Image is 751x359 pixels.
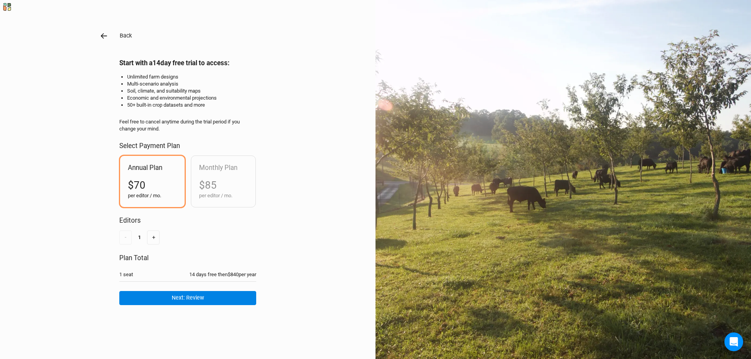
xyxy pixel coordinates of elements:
[119,230,132,244] button: -
[127,73,256,80] li: Unlimited farm designs
[724,332,743,351] div: Open Intercom Messenger
[127,102,256,109] li: 50+ built-in crop datasets and more
[127,80,256,88] li: Multi-scenario analysis
[199,164,248,171] h2: Monthly Plan
[119,291,256,305] button: Next: Review
[120,156,185,207] div: Annual Plan$70per editor / mo.
[119,31,132,40] button: Back
[128,179,146,191] span: $70
[127,88,256,95] li: Soil, climate, and suitability maps
[119,142,256,150] h2: Select Payment Plan
[119,254,256,262] h2: Plan Total
[119,59,256,67] h2: Start with a 14 day free trial to access:
[128,164,177,171] h2: Annual Plan
[199,179,217,191] span: $85
[128,192,177,199] div: per editor / mo.
[119,271,133,278] div: 1 seat
[147,230,160,244] button: +
[199,192,248,199] div: per editor / mo.
[119,216,256,224] h2: Editors
[138,234,141,241] div: 1
[119,118,256,132] div: Feel free to cancel anytime during the trial period if you change your mind.
[127,95,256,102] li: Economic and environmental projections
[189,271,256,278] div: 14 days free then $840 per year
[191,156,256,207] div: Monthly Plan$85per editor / mo.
